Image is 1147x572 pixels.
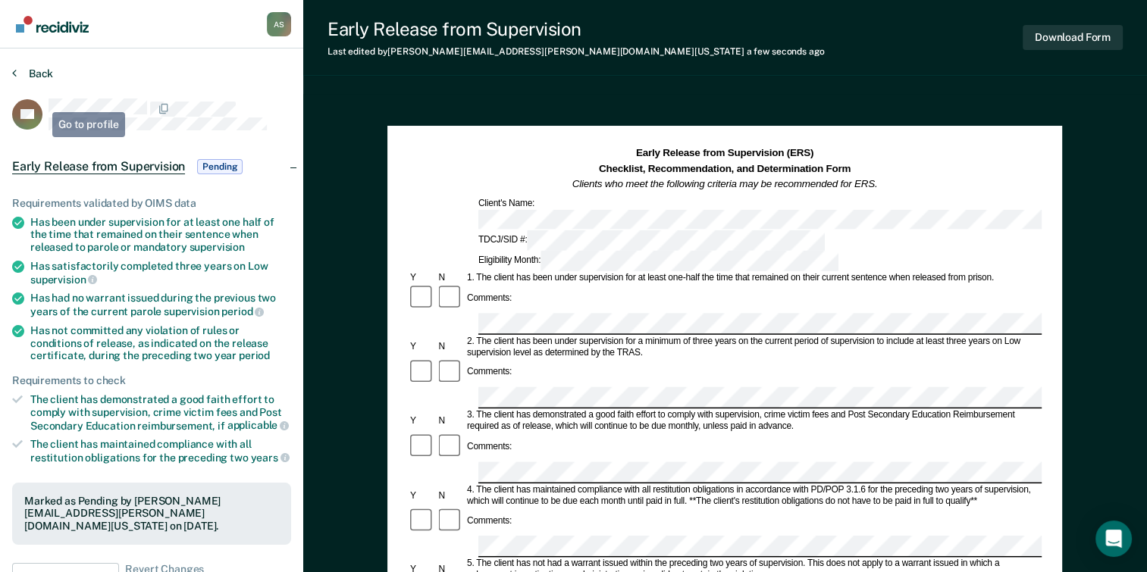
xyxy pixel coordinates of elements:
[327,46,825,57] div: Last edited by [PERSON_NAME][EMAIL_ADDRESS][PERSON_NAME][DOMAIN_NAME][US_STATE]
[30,438,291,464] div: The client has maintained compliance with all restitution obligations for the preceding two
[190,241,245,253] span: supervision
[327,18,825,40] div: Early Release from Supervision
[572,178,878,189] em: Clients who meet the following criteria may be recommended for ERS.
[408,341,436,352] div: Y
[12,159,185,174] span: Early Release from Supervision
[12,374,291,387] div: Requirements to check
[24,495,279,533] div: Marked as Pending by [PERSON_NAME][EMAIL_ADDRESS][PERSON_NAME][DOMAIN_NAME][US_STATE] on [DATE].
[636,148,813,159] strong: Early Release from Supervision (ERS)
[476,231,827,252] div: TDCJ/SID #:
[1095,520,1132,557] div: Open Intercom Messenger
[30,324,291,362] div: Has not committed any violation of rules or conditions of release, as indicated on the release ce...
[12,67,53,80] button: Back
[465,441,514,452] div: Comments:
[465,516,514,527] div: Comments:
[267,12,291,36] div: A S
[30,273,97,286] span: supervision
[227,419,289,431] span: applicable
[408,273,436,284] div: Y
[30,393,291,432] div: The client has demonstrated a good faith effort to comply with supervision, crime victim fees and...
[599,163,851,174] strong: Checklist, Recommendation, and Determination Form
[437,490,465,502] div: N
[239,349,270,361] span: period
[1023,25,1123,50] button: Download Form
[251,452,290,464] span: years
[437,415,465,427] div: N
[12,197,291,210] div: Requirements validated by OIMS data
[267,12,291,36] button: Profile dropdown button
[747,46,825,57] span: a few seconds ago
[465,410,1042,433] div: 3. The client has demonstrated a good faith effort to comply with supervision, crime victim fees ...
[30,292,291,317] div: Has had no warrant issued during the previous two years of the current parole supervision
[465,484,1042,507] div: 4. The client has maintained compliance with all restitution obligations in accordance with PD/PO...
[465,292,514,304] div: Comments:
[408,490,436,502] div: Y
[30,216,291,254] div: Has been under supervision for at least one half of the time that remained on their sentence when...
[465,273,1042,284] div: 1. The client has been under supervision for at least one-half the time that remained on their cu...
[437,341,465,352] div: N
[197,159,243,174] span: Pending
[465,336,1042,358] div: 2. The client has been under supervision for a minimum of three years on the current period of su...
[30,260,291,286] div: Has satisfactorily completed three years on Low
[408,415,436,427] div: Y
[437,273,465,284] div: N
[465,367,514,378] div: Comments:
[16,16,89,33] img: Recidiviz
[221,305,264,317] span: period
[476,251,841,271] div: Eligibility Month:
